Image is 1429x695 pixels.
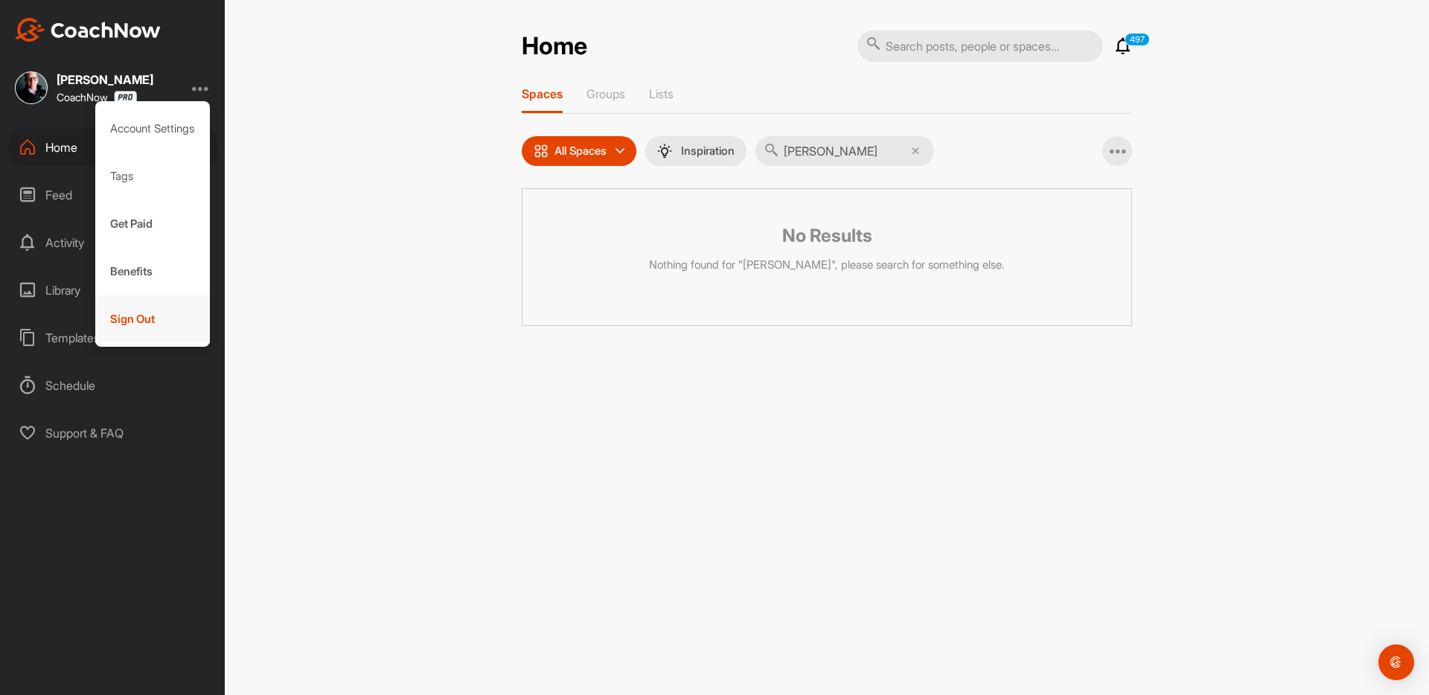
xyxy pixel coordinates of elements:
div: Support & FAQ [8,414,218,452]
div: CoachNow [57,91,137,103]
div: [PERSON_NAME] [57,74,153,86]
div: Open Intercom Messenger [1378,644,1414,680]
img: CoachNow [15,18,161,42]
div: Schedule [8,367,218,404]
h2: Home [522,32,587,61]
p: Spaces [522,86,563,101]
p: Inspiration [681,145,735,157]
div: Account Settings [95,105,211,153]
input: Search posts, people or spaces... [857,31,1103,62]
p: All Spaces [554,145,607,157]
p: Lists [649,86,674,101]
p: Groups [586,86,625,101]
div: Sign Out [95,295,211,343]
div: Templates [8,319,218,356]
img: CoachNow Pro [114,91,137,103]
img: icon [534,144,549,158]
p: 497 [1125,33,1150,46]
div: Home [8,129,218,166]
img: menuIcon [657,144,672,158]
div: Library [8,272,218,309]
p: Nothing found for "[PERSON_NAME]", please search for something else. [534,257,1120,274]
input: Search... [755,136,934,166]
div: Get Paid [95,200,211,248]
div: Tags [95,153,211,200]
h3: No Results [534,222,1120,249]
div: Benefits [95,248,211,295]
div: Activity [8,224,218,261]
div: Feed [8,176,218,214]
img: square_d7b6dd5b2d8b6df5777e39d7bdd614c0.jpg [15,71,48,104]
